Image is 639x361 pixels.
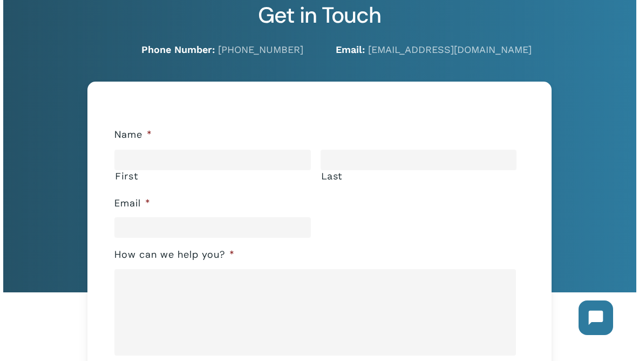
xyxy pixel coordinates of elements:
label: Email [114,197,151,210]
label: Name [114,129,152,141]
label: How can we help you? [114,249,235,261]
label: First [115,171,310,182]
a: [PHONE_NUMBER] [218,44,303,55]
iframe: Chatbot [568,290,624,346]
strong: Phone Number: [141,44,215,55]
strong: Email: [336,44,365,55]
a: [EMAIL_ADDRESS][DOMAIN_NAME] [368,44,532,55]
h2: Get in Touch [43,2,596,29]
label: Last [321,171,516,182]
